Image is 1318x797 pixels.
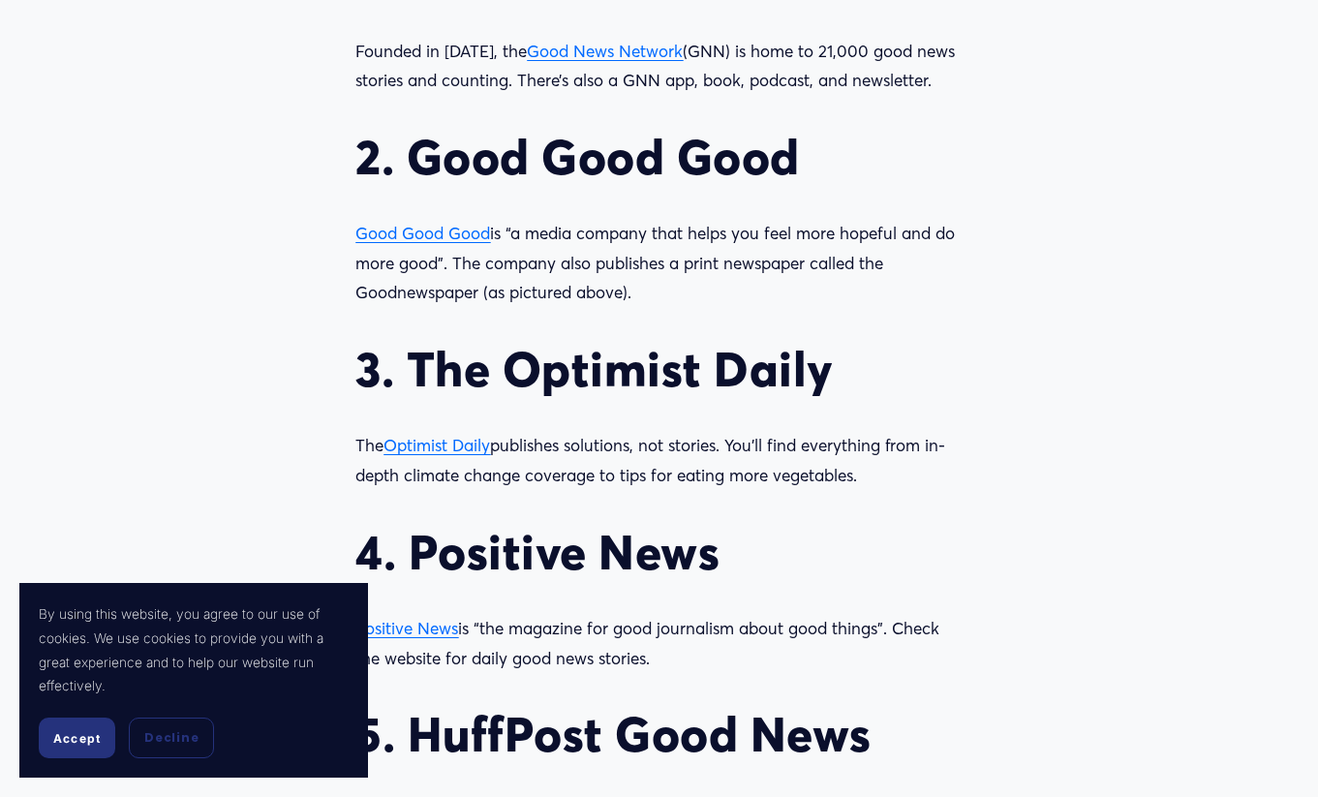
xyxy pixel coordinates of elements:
p: is “a media company that helps you feel more hopeful and do more good”. The company also publishe... [355,219,962,308]
p: The publishes solutions, not stories. You’ll find everything from in-depth climate change coverag... [355,431,962,490]
p: By using this website, you agree to our use of cookies. We use cookies to provide you with a grea... [39,602,349,698]
a: Good Good Good [355,223,490,243]
span: Decline [144,729,199,747]
a: Positive News [355,618,458,638]
h2: 4. Positive News [355,524,962,581]
h2: 3. The Optimist Daily [355,341,962,398]
h2: 2. Good Good Good [355,129,962,186]
p: is “the magazine for good journalism about good things”. Check the website for daily good news st... [355,614,962,673]
button: Decline [129,718,214,758]
a: Good News Network [527,41,683,61]
h2: 5. HuffPost Good News [355,706,962,763]
button: Accept [39,718,115,758]
span: Accept [53,731,101,746]
section: Cookie banner [19,583,368,778]
p: Founded in [DATE], the (GNN) is home to 21,000 good news stories and counting. There’s also a GNN... [355,37,962,96]
a: Optimist Daily [383,435,490,455]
